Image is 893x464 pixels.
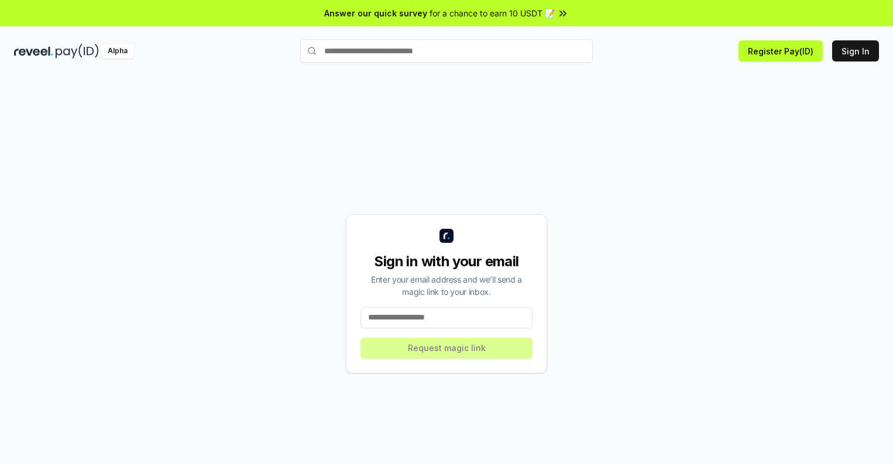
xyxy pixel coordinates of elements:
img: pay_id [56,44,99,59]
button: Sign In [832,40,879,61]
div: Enter your email address and we’ll send a magic link to your inbox. [360,273,533,298]
img: reveel_dark [14,44,53,59]
div: Alpha [101,44,134,59]
span: for a chance to earn 10 USDT 📝 [430,7,555,19]
button: Register Pay(ID) [739,40,823,61]
img: logo_small [439,229,454,243]
span: Answer our quick survey [324,7,427,19]
div: Sign in with your email [360,252,533,271]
